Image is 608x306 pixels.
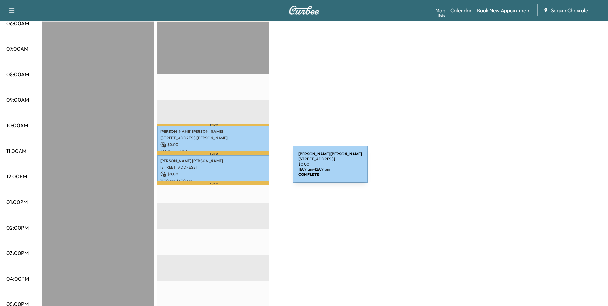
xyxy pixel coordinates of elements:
[438,13,445,18] div: Beta
[6,198,28,206] p: 01:00PM
[160,142,266,148] p: $ 0.00
[160,129,266,134] p: [PERSON_NAME] [PERSON_NAME]
[551,6,590,14] span: Seguin Chevrolet
[289,6,320,15] img: Curbee Logo
[6,96,29,104] p: 09:00AM
[6,20,29,27] p: 06:00AM
[160,135,266,140] p: [STREET_ADDRESS][PERSON_NAME]
[160,158,266,164] p: [PERSON_NAME] [PERSON_NAME]
[157,151,269,155] p: Travel
[160,149,266,154] p: 10:00 am - 11:00 am
[6,224,29,232] p: 02:00PM
[6,45,28,53] p: 07:00AM
[6,249,29,257] p: 03:00PM
[477,6,531,14] a: Book New Appointment
[160,171,266,177] p: $ 0.00
[450,6,472,14] a: Calendar
[6,275,29,283] p: 04:00PM
[157,124,269,125] p: Travel
[6,122,28,129] p: 10:00AM
[435,6,445,14] a: MapBeta
[160,178,266,183] p: 11:09 am - 12:09 pm
[160,165,266,170] p: [STREET_ADDRESS]
[157,181,269,185] p: Travel
[6,147,26,155] p: 11:00AM
[6,71,29,78] p: 08:00AM
[6,173,27,180] p: 12:00PM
